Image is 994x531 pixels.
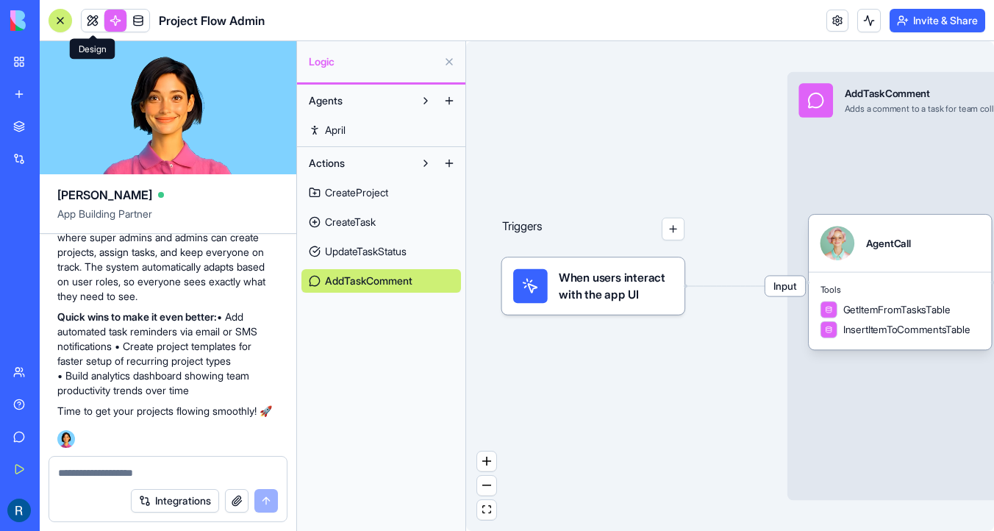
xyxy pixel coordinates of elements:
a: AddTaskComment [301,269,461,293]
span: April [325,123,346,138]
span: Project Flow Admin [159,12,265,29]
span: UpdateTaskStatus [325,244,407,259]
span: Logic [309,54,437,69]
div: When users interact with the app UI [502,257,685,315]
div: Triggers [502,172,685,315]
p: Your team now has a powerful command center where super admins and admins can create projects, as... [57,215,279,304]
button: Integrations [131,489,219,513]
button: Invite & Share [890,9,985,32]
img: ACg8ocJpPqjXOKIlQ-q6uz-eCR9CboGz0M9MD6vYM8MM0Teu6JOS6w=s96-c [7,499,31,522]
a: CreateProject [301,181,461,204]
a: UpdateTaskStatus [301,240,461,263]
span: Input [765,276,805,296]
span: When users interact with the app UI [559,269,673,304]
span: AddTaskComment [325,274,412,288]
strong: Quick wins to make it even better: [57,310,217,323]
span: GetItemFromTasksTable [843,302,951,316]
button: Actions [301,152,414,175]
a: CreateTask [301,210,461,234]
img: logo [10,10,101,31]
img: Ella_00000_wcx2te.png [57,430,75,448]
p: • Add automated task reminders via email or SMS notifications • Create project templates for fast... [57,310,279,398]
button: fit view [477,500,496,520]
span: CreateProject [325,185,388,200]
span: [PERSON_NAME] [57,186,152,204]
p: Triggers [502,218,543,240]
div: AgentCallToolsGetItemFromTasksTableInsertItemToCommentsTable [809,215,992,350]
p: Time to get your projects flowing smoothly! 🚀 [57,404,279,418]
span: Actions [309,156,345,171]
span: App Building Partner [57,207,279,233]
span: Agents [309,93,343,108]
button: zoom in [477,452,496,471]
div: AgentCall [866,236,911,250]
span: CreateTask [325,215,376,229]
a: April [301,118,461,142]
button: Agents [301,89,414,113]
button: zoom out [477,476,496,496]
div: Design [70,39,115,60]
span: Tools [820,284,980,296]
span: InsertItemToCommentsTable [843,323,970,337]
